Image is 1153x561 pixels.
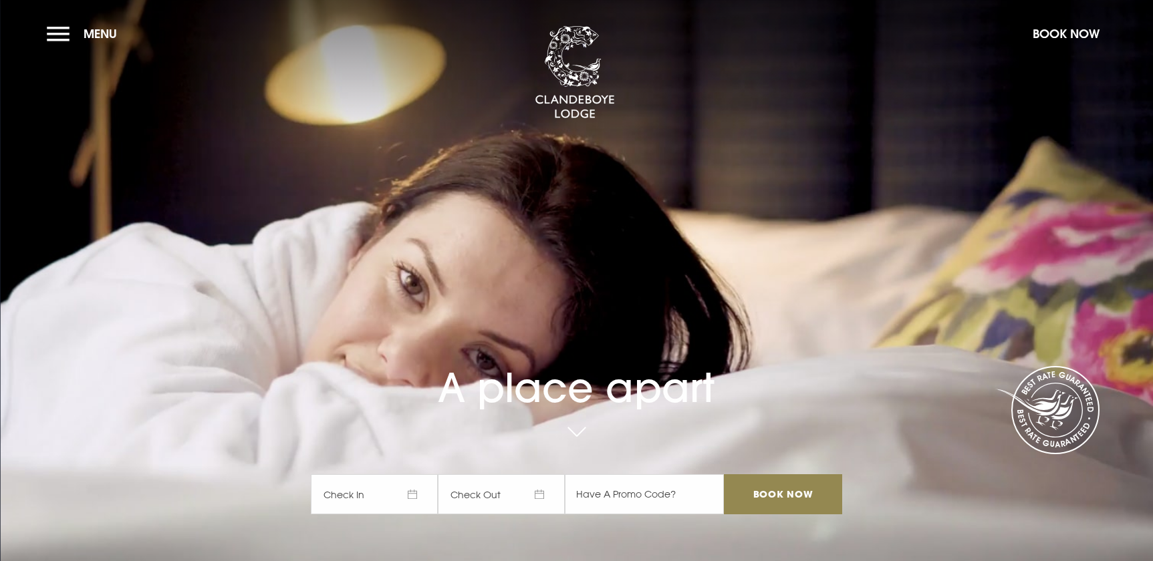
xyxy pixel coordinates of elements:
[1026,19,1106,48] button: Book Now
[565,474,724,514] input: Have A Promo Code?
[535,26,615,120] img: Clandeboye Lodge
[84,26,117,41] span: Menu
[724,474,842,514] input: Book Now
[47,19,124,48] button: Menu
[438,474,565,514] span: Check Out
[311,330,842,411] h1: A place apart
[311,474,438,514] span: Check In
